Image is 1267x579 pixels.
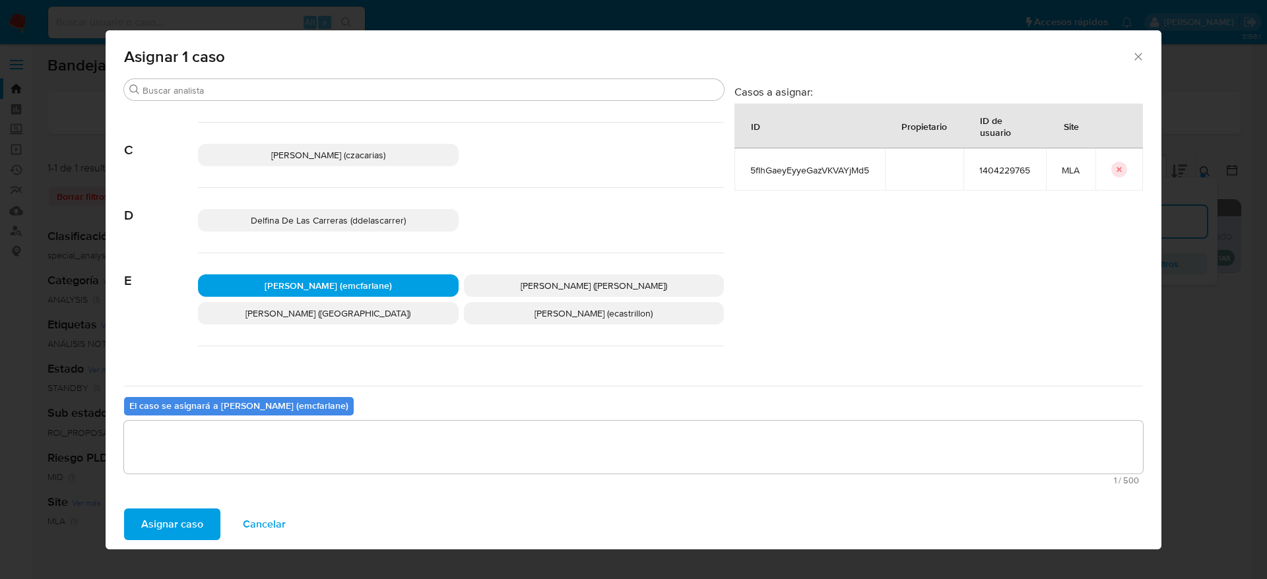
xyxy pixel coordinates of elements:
span: D [124,188,198,224]
div: assign-modal [106,30,1161,549]
span: [PERSON_NAME] ([PERSON_NAME]) [521,279,667,292]
span: 1404229765 [979,164,1030,176]
span: C [124,123,198,158]
button: icon-button [1111,162,1127,177]
h3: Casos a asignar: [734,85,1143,98]
span: [PERSON_NAME] (czacarias) [271,148,385,162]
span: Delfina De Las Carreras (ddelascarrer) [251,214,406,227]
div: [PERSON_NAME] (ecastrillon) [464,302,725,324]
span: E [124,253,198,289]
button: Asignar caso [124,508,220,540]
div: ID [735,110,776,142]
div: [PERSON_NAME] ([PERSON_NAME]) [464,274,725,297]
span: 5flhGaeyEyyeGazVKVAYjMd5 [750,164,869,176]
span: F [124,346,198,382]
div: [PERSON_NAME] (emcfarlane) [198,274,459,297]
div: Site [1048,110,1095,142]
button: Cancelar [226,508,303,540]
div: Delfina De Las Carreras (ddelascarrer) [198,209,459,231]
div: [PERSON_NAME] ([GEOGRAPHIC_DATA]) [198,302,459,324]
span: MLA [1062,164,1080,176]
b: El caso se asignará a [PERSON_NAME] (emcfarlane) [129,399,348,412]
div: [PERSON_NAME] (czacarias) [198,144,459,166]
span: [PERSON_NAME] ([GEOGRAPHIC_DATA]) [245,307,410,320]
button: Buscar [129,84,140,95]
span: Cancelar [243,510,286,539]
span: Máximo 500 caracteres [128,476,1139,485]
input: Buscar analista [143,84,719,96]
span: [PERSON_NAME] (emcfarlane) [265,279,392,292]
div: ID de usuario [964,104,1045,148]
button: Cerrar ventana [1132,50,1144,62]
span: [PERSON_NAME] (ecastrillon) [535,307,653,320]
span: Asignar caso [141,510,203,539]
div: Propietario [886,110,963,142]
span: Asignar 1 caso [124,49,1132,65]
